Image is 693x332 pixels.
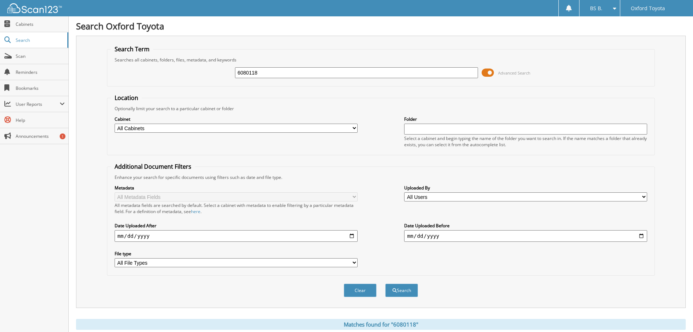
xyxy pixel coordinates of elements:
[344,284,377,297] button: Clear
[111,57,651,63] div: Searches all cabinets, folders, files, metadata, and keywords
[16,37,64,43] span: Search
[16,133,65,139] span: Announcements
[404,135,647,148] div: Select a cabinet and begin typing the name of the folder you want to search in. If the name match...
[16,21,65,27] span: Cabinets
[111,94,142,102] legend: Location
[16,101,60,107] span: User Reports
[115,223,358,229] label: Date Uploaded After
[115,230,358,242] input: start
[115,202,358,215] div: All metadata fields are searched by default. Select a cabinet with metadata to enable filtering b...
[404,116,647,122] label: Folder
[16,69,65,75] span: Reminders
[115,251,358,257] label: File type
[16,53,65,59] span: Scan
[115,185,358,191] label: Metadata
[590,6,602,11] span: BS B.
[16,85,65,91] span: Bookmarks
[404,223,647,229] label: Date Uploaded Before
[111,105,651,112] div: Optionally limit your search to a particular cabinet or folder
[111,163,195,171] legend: Additional Document Filters
[404,185,647,191] label: Uploaded By
[60,133,65,139] div: 1
[7,3,62,13] img: scan123-logo-white.svg
[76,20,686,32] h1: Search Oxford Toyota
[115,116,358,122] label: Cabinet
[498,70,530,76] span: Advanced Search
[385,284,418,297] button: Search
[111,174,651,180] div: Enhance your search for specific documents using filters such as date and file type.
[111,45,153,53] legend: Search Term
[16,117,65,123] span: Help
[631,6,665,11] span: Oxford Toyota
[191,208,200,215] a: here
[76,319,686,330] div: Matches found for "6080118"
[404,230,647,242] input: end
